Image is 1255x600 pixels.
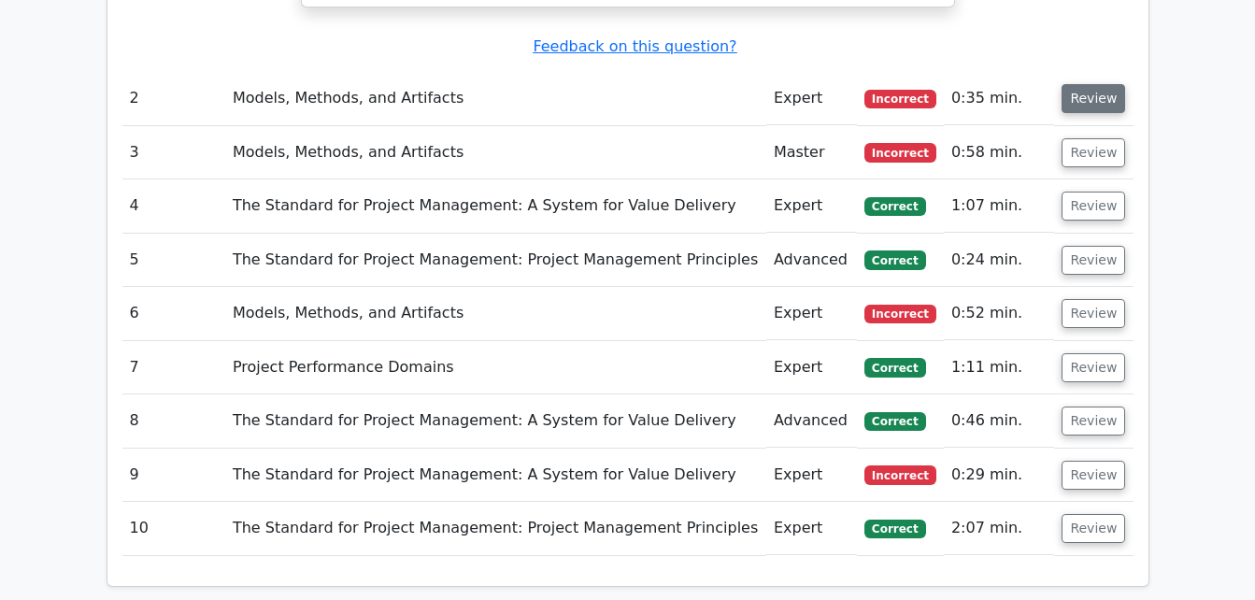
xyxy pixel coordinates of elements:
[1062,353,1125,382] button: Review
[944,234,1054,287] td: 0:24 min.
[766,179,857,233] td: Expert
[944,341,1054,394] td: 1:11 min.
[1062,192,1125,221] button: Review
[122,287,225,340] td: 6
[1062,299,1125,328] button: Review
[944,179,1054,233] td: 1:07 min.
[1062,138,1125,167] button: Review
[766,287,857,340] td: Expert
[944,72,1054,125] td: 0:35 min.
[225,126,766,179] td: Models, Methods, and Artifacts
[766,341,857,394] td: Expert
[122,179,225,233] td: 4
[864,90,936,108] span: Incorrect
[225,72,766,125] td: Models, Methods, and Artifacts
[766,449,857,502] td: Expert
[864,305,936,323] span: Incorrect
[864,358,925,377] span: Correct
[1062,84,1125,113] button: Review
[122,502,225,555] td: 10
[122,341,225,394] td: 7
[225,502,766,555] td: The Standard for Project Management: Project Management Principles
[944,126,1054,179] td: 0:58 min.
[122,72,225,125] td: 2
[864,465,936,484] span: Incorrect
[122,394,225,448] td: 8
[225,287,766,340] td: Models, Methods, and Artifacts
[122,449,225,502] td: 9
[944,502,1054,555] td: 2:07 min.
[122,234,225,287] td: 5
[766,72,857,125] td: Expert
[766,234,857,287] td: Advanced
[766,126,857,179] td: Master
[1062,246,1125,275] button: Review
[766,394,857,448] td: Advanced
[225,341,766,394] td: Project Performance Domains
[864,520,925,538] span: Correct
[766,502,857,555] td: Expert
[864,197,925,216] span: Correct
[864,250,925,269] span: Correct
[225,394,766,448] td: The Standard for Project Management: A System for Value Delivery
[944,449,1054,502] td: 0:29 min.
[225,449,766,502] td: The Standard for Project Management: A System for Value Delivery
[533,37,736,55] a: Feedback on this question?
[225,179,766,233] td: The Standard for Project Management: A System for Value Delivery
[1062,407,1125,436] button: Review
[1062,514,1125,543] button: Review
[225,234,766,287] td: The Standard for Project Management: Project Management Principles
[1062,461,1125,490] button: Review
[864,412,925,431] span: Correct
[944,394,1054,448] td: 0:46 min.
[864,143,936,162] span: Incorrect
[944,287,1054,340] td: 0:52 min.
[122,126,225,179] td: 3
